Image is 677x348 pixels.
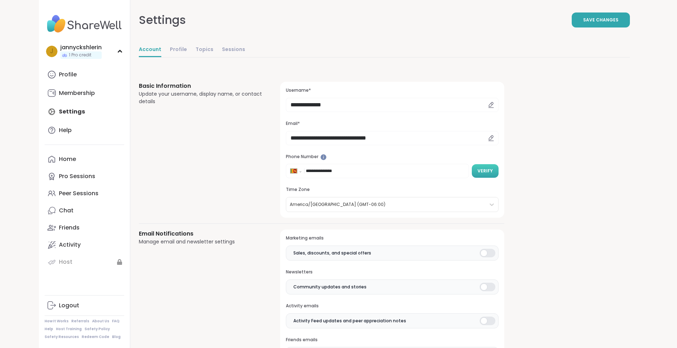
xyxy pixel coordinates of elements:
a: Help [45,122,124,139]
span: Save Changes [583,17,618,23]
h3: Friends emails [286,337,498,343]
button: Save Changes [572,12,630,27]
div: Home [59,155,76,163]
div: Manage email and newsletter settings [139,238,263,246]
a: Referrals [71,319,89,324]
div: Help [59,126,72,134]
div: Settings [139,11,186,29]
h3: Newsletters [286,269,498,275]
a: Membership [45,85,124,102]
a: Topics [196,43,213,57]
div: Logout [59,302,79,309]
div: Pro Sessions [59,172,95,180]
h3: Time Zone [286,187,498,193]
a: Chat [45,202,124,219]
span: Community updates and stories [293,284,367,290]
a: How It Works [45,319,69,324]
h3: Username* [286,87,498,94]
a: Redeem Code [82,334,109,339]
h3: Activity emails [286,303,498,309]
div: Activity [59,241,81,249]
a: Host [45,253,124,271]
a: Activity [45,236,124,253]
h3: Marketing emails [286,235,498,241]
a: Pro Sessions [45,168,124,185]
h3: Email Notifications [139,230,263,238]
div: Peer Sessions [59,190,98,197]
a: Profile [170,43,187,57]
span: 1 Pro credit [69,52,91,58]
a: Help [45,327,53,332]
div: Update your username, display name, or contact details [139,90,263,105]
a: Safety Resources [45,334,79,339]
a: Home [45,151,124,168]
a: Logout [45,297,124,314]
a: Sessions [222,43,245,57]
a: FAQ [112,319,120,324]
h3: Phone Number [286,154,498,160]
button: Verify [472,164,499,178]
span: Verify [478,168,493,174]
a: Blog [112,334,121,339]
div: Profile [59,71,77,79]
img: ShareWell Nav Logo [45,11,124,36]
a: Peer Sessions [45,185,124,202]
a: Safety Policy [85,327,110,332]
span: Activity Feed updates and peer appreciation notes [293,318,406,324]
h3: Email* [286,121,498,127]
iframe: Spotlight [320,154,327,160]
div: Host [59,258,72,266]
a: Host Training [56,327,82,332]
a: Account [139,43,161,57]
span: Sales, discounts, and special offers [293,250,371,256]
a: Profile [45,66,124,83]
h3: Basic Information [139,82,263,90]
a: About Us [92,319,109,324]
div: Friends [59,224,80,232]
a: Friends [45,219,124,236]
span: j [50,47,53,56]
div: Chat [59,207,74,215]
div: jannyckshlerin [60,44,102,51]
div: Membership [59,89,95,97]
